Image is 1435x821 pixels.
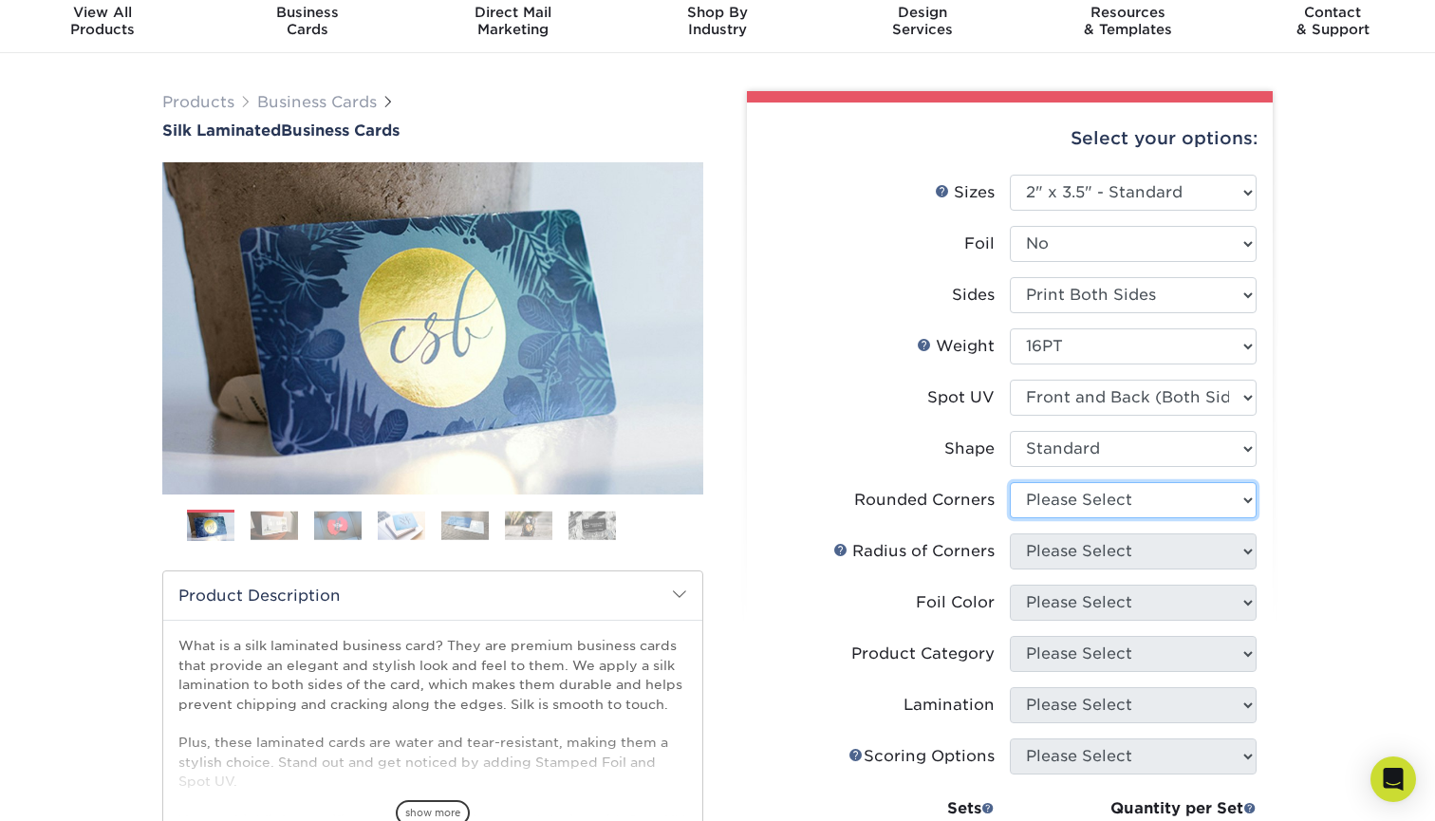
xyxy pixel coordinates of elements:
img: Business Cards 04 [378,511,425,540]
div: & Templates [1025,4,1230,38]
div: & Support [1230,4,1435,38]
span: Direct Mail [410,4,615,21]
img: Business Cards 03 [314,511,362,540]
div: Sizes [935,181,995,204]
div: Quantity per Set [1010,797,1257,820]
div: Sets [843,797,995,820]
img: Business Cards 06 [505,511,552,540]
div: Shape [944,438,995,460]
h2: Product Description [163,571,702,620]
div: Product Category [851,643,995,665]
a: Silk LaminatedBusiness Cards [162,121,703,140]
img: Business Cards 01 [187,503,234,550]
div: Select your options: [762,103,1258,175]
img: Silk Laminated 01 [162,58,703,599]
div: Scoring Options [848,745,995,768]
span: Silk Laminated [162,121,281,140]
img: Business Cards 02 [251,511,298,540]
span: Resources [1025,4,1230,21]
h1: Business Cards [162,121,703,140]
div: Sides [952,284,995,307]
a: Products [162,93,234,111]
img: Business Cards 08 [632,502,680,550]
div: Foil Color [916,591,995,614]
img: Business Cards 05 [441,511,489,540]
a: Business Cards [257,93,377,111]
div: Rounded Corners [854,489,995,512]
div: Foil [964,233,995,255]
span: Contact [1230,4,1435,21]
div: Industry [615,4,820,38]
div: Lamination [904,694,995,717]
img: Business Cards 07 [568,511,616,540]
div: Open Intercom Messenger [1370,756,1416,802]
div: Services [820,4,1025,38]
span: Business [205,4,410,21]
div: Radius of Corners [833,540,995,563]
div: Spot UV [927,386,995,409]
iframe: Google Customer Reviews [5,763,161,814]
div: Marketing [410,4,615,38]
div: Cards [205,4,410,38]
span: Design [820,4,1025,21]
span: Shop By [615,4,820,21]
div: Weight [917,335,995,358]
